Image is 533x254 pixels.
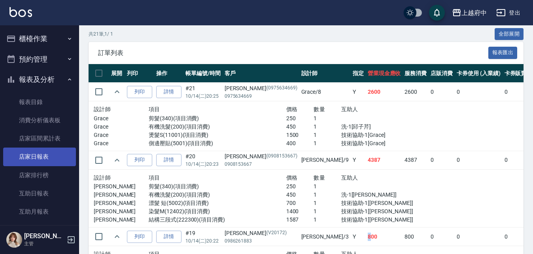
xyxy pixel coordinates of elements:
[225,152,297,161] div: [PERSON_NAME]
[299,83,351,101] td: Grace /8
[223,64,299,83] th: 客戶
[94,106,111,112] span: 設計師
[183,64,223,83] th: 帳單編號/時間
[286,191,314,199] p: 450
[286,123,314,131] p: 450
[225,93,297,100] p: 0975634669
[24,232,64,240] h5: [PERSON_NAME]
[94,182,149,191] p: [PERSON_NAME]
[341,191,424,199] p: 洗-1[[PERSON_NAME]]
[185,237,221,245] p: 10/14 (二) 20:22
[94,199,149,207] p: [PERSON_NAME]
[299,227,351,246] td: [PERSON_NAME] /3
[3,184,76,203] a: 互助日報表
[449,5,490,21] button: 上越府中
[488,49,518,56] a: 報表匯出
[185,93,221,100] p: 10/14 (二) 20:25
[429,83,455,101] td: 0
[286,139,314,148] p: 400
[225,161,297,168] p: 0908153667
[149,139,286,148] p: 側邊壓貼(5001)(項目消費)
[429,151,455,169] td: 0
[266,229,287,237] p: (V20172)
[351,83,366,101] td: Y
[149,182,286,191] p: 剪髮(340)(項目消費)
[314,123,341,131] p: 1
[98,49,488,57] span: 訂單列表
[341,139,424,148] p: 技術協助-1[Grace]
[3,166,76,184] a: 店家排行榜
[286,114,314,123] p: 250
[266,84,297,93] p: (0975634669)
[111,154,123,166] button: expand row
[94,174,111,181] span: 設計師
[266,152,297,161] p: (0908153667)
[94,114,149,123] p: Grace
[403,227,429,246] td: 800
[3,93,76,111] a: 報表目錄
[286,216,314,224] p: 1587
[24,240,64,247] p: 主管
[3,69,76,90] button: 報表及分析
[149,131,286,139] p: 燙髮S(11001)(項目消費)
[429,64,455,83] th: 店販消費
[351,227,366,246] td: Y
[149,123,286,131] p: 有機洗髮(200)(項目消費)
[127,231,152,243] button: 列印
[351,64,366,83] th: 指定
[351,151,366,169] td: Y
[455,151,503,169] td: 0
[455,227,503,246] td: 0
[341,123,424,131] p: 洗-1[邱子芹]
[314,216,341,224] p: 1
[225,84,297,93] div: [PERSON_NAME]
[94,139,149,148] p: Grace
[149,106,160,112] span: 項目
[3,111,76,129] a: 消費分析儀表板
[225,229,297,237] div: [PERSON_NAME]
[94,216,149,224] p: [PERSON_NAME]
[461,8,487,18] div: 上越府中
[3,203,76,221] a: 互助月報表
[341,216,424,224] p: 技術協助-1[[PERSON_NAME]]
[314,174,325,181] span: 數量
[403,83,429,101] td: 2600
[341,131,424,139] p: 技術協助-1[Grace]
[127,86,152,98] button: 列印
[94,123,149,131] p: Grace
[94,191,149,199] p: [PERSON_NAME]
[341,207,424,216] p: 技術協助-1[[PERSON_NAME]]
[149,199,286,207] p: 漂髮 短(5002)(項目消費)
[3,49,76,70] button: 預約管理
[455,64,503,83] th: 卡券使用 (入業績)
[183,83,223,101] td: #21
[366,151,403,169] td: 4387
[183,151,223,169] td: #20
[156,154,181,166] a: 詳情
[3,28,76,49] button: 櫃檯作業
[286,106,298,112] span: 價格
[314,131,341,139] p: 1
[3,148,76,166] a: 店家日報表
[183,227,223,246] td: #19
[366,64,403,83] th: 營業現金應收
[341,199,424,207] p: 技術協助-1[[PERSON_NAME]]
[495,28,524,40] button: 全部展開
[3,129,76,148] a: 店家區間累計表
[225,237,297,245] p: 0986261883
[341,106,358,112] span: 互助人
[154,64,183,83] th: 操作
[314,191,341,199] p: 1
[403,64,429,83] th: 服務消費
[94,207,149,216] p: [PERSON_NAME]
[94,131,149,139] p: Grace
[156,231,181,243] a: 詳情
[493,6,524,20] button: 登出
[341,174,358,181] span: 互助人
[111,231,123,243] button: expand row
[366,83,403,101] td: 2600
[299,151,351,169] td: [PERSON_NAME] /9
[366,227,403,246] td: 800
[286,199,314,207] p: 700
[111,86,123,98] button: expand row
